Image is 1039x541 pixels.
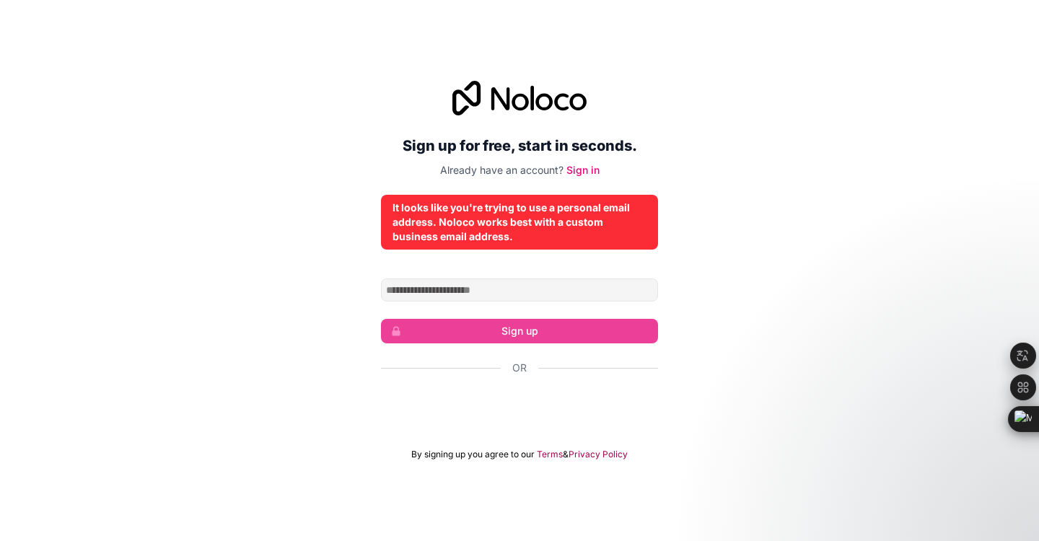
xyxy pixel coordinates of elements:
[750,433,1039,534] iframe: Intercom notifications message
[569,449,628,460] a: Privacy Policy
[537,449,563,460] a: Terms
[440,164,564,176] span: Already have an account?
[512,361,527,375] span: Or
[381,319,658,343] button: Sign up
[563,449,569,460] span: &
[381,133,658,159] h2: Sign up for free, start in seconds.
[566,164,600,176] a: Sign in
[374,391,665,423] iframe: Кнопка "Войти с аккаунтом Google"
[393,201,646,244] div: It looks like you're trying to use a personal email address. Noloco works best with a custom busi...
[411,449,535,460] span: By signing up you agree to our
[381,278,658,302] input: Email address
